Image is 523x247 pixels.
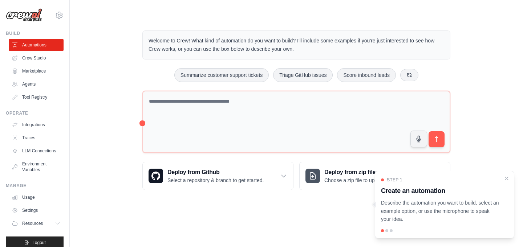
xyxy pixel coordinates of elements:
[167,177,264,184] p: Select a repository & branch to get started.
[9,91,64,103] a: Tool Registry
[174,68,269,82] button: Summarize customer support tickets
[6,30,64,36] div: Build
[9,192,64,203] a: Usage
[6,183,64,189] div: Manage
[9,158,64,176] a: Environment Variables
[9,78,64,90] a: Agents
[9,132,64,144] a: Traces
[167,168,264,177] h3: Deploy from Github
[32,240,46,246] span: Logout
[9,52,64,64] a: Crew Studio
[6,110,64,116] div: Operate
[22,221,43,226] span: Resources
[149,37,444,53] p: Welcome to Crew! What kind of automation do you want to build? I'll include some examples if you'...
[9,145,64,157] a: LLM Connections
[324,168,386,177] h3: Deploy from zip file
[504,176,510,181] button: Close walkthrough
[9,39,64,51] a: Automations
[324,177,386,184] p: Choose a zip file to upload.
[387,177,402,183] span: Step 1
[9,218,64,229] button: Resources
[6,8,42,22] img: Logo
[9,65,64,77] a: Marketplace
[273,68,333,82] button: Triage GitHub issues
[381,186,499,196] h3: Create an automation
[381,199,499,223] p: Describe the automation you want to build, select an example option, or use the microphone to spe...
[9,205,64,216] a: Settings
[9,119,64,131] a: Integrations
[337,68,396,82] button: Score inbound leads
